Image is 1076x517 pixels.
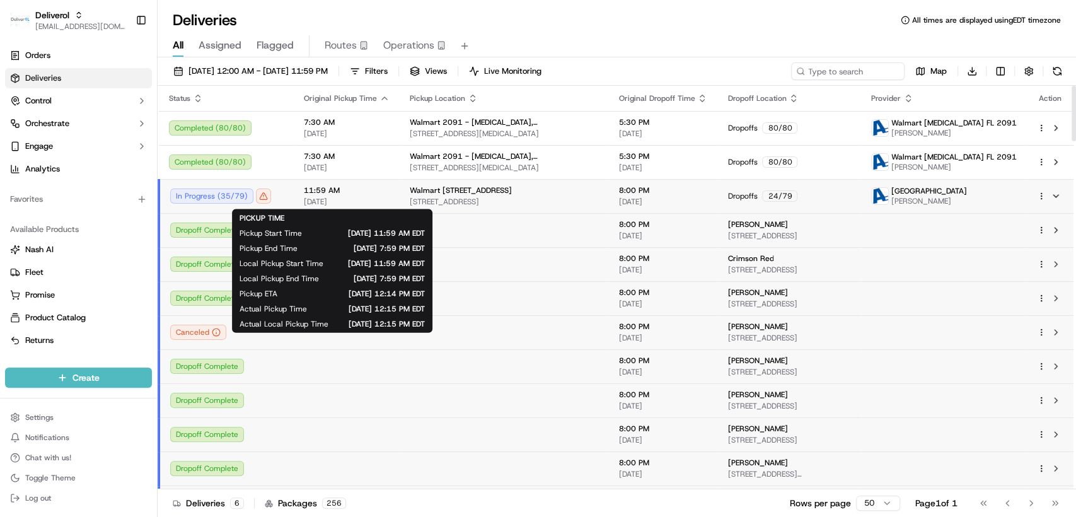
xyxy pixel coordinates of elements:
span: Operations [383,38,434,53]
span: 7:30 AM [304,117,390,127]
span: Dropoff Location [727,93,786,103]
img: 1736555255976-a54dd68f-1ca7-489b-9aae-adbdc363a1c4 [25,230,35,240]
button: See all [195,161,229,177]
span: [STREET_ADDRESS][MEDICAL_DATA] [410,163,598,173]
img: Nash [13,13,38,38]
span: Filters [365,66,388,77]
div: Past conversations [13,164,84,174]
img: Deliverol [10,11,30,29]
p: Rows per page [790,497,851,509]
span: [DATE] 12:15 PM EDT [349,319,425,329]
span: Deliveries [25,73,61,84]
span: Actual Local Pickup Time [240,319,328,329]
span: [DATE] [112,229,137,240]
div: 256 [322,497,346,509]
span: [DATE] [618,367,707,377]
span: [DATE] [304,163,390,173]
span: 8:00 PM [618,322,707,332]
div: Page 1 of 1 [915,497,957,509]
span: Original Dropoff Time [618,93,695,103]
button: DeliverolDeliverol[EMAIL_ADDRESS][DOMAIN_NAME] [5,5,130,35]
div: Deliveries [173,497,244,509]
span: [DATE] [618,401,707,411]
button: Control [5,91,152,111]
span: [DATE] 11:59 AM EDT [322,228,425,238]
a: Fleet [10,267,147,278]
span: Walmart 2091 - [MEDICAL_DATA], [GEOGRAPHIC_DATA] [410,117,598,127]
span: 8:00 PM [618,219,707,229]
span: [DATE] 12:15 PM EDT [327,304,425,314]
span: [PERSON_NAME] [39,229,102,240]
div: Action [1037,93,1063,103]
span: [PERSON_NAME] [727,288,787,298]
span: Control [25,95,52,107]
div: 📗 [13,283,23,293]
button: Settings [5,409,152,426]
span: Pylon [125,313,153,322]
span: 8:00 PM [618,288,707,298]
button: Canceled [170,325,226,340]
img: Jeff Sasse [13,218,33,238]
span: PICKUP TIME [240,213,284,223]
span: 11:59 AM [304,185,390,195]
span: [DATE] [618,129,707,139]
span: 8:00 PM [618,253,707,264]
span: Live Monitoring [484,66,541,77]
span: Product Catalog [25,312,86,323]
span: Orchestrate [25,118,69,129]
div: Packages [265,497,346,509]
span: 8:00 PM [618,356,707,366]
span: Original Pickup Time [304,93,377,103]
span: Status [169,93,190,103]
span: Fleet [25,267,43,278]
span: 7:30 AM [304,151,390,161]
span: [PERSON_NAME] [727,322,787,332]
div: Available Products [5,219,152,240]
span: 8:00 PM [618,424,707,434]
span: [DATE] 11:59 AM EDT [344,258,425,269]
span: [DATE] 7:59 PM EDT [339,274,425,284]
button: Deliverol [35,9,69,21]
span: All times are displayed using EDT timezone [912,15,1061,25]
span: [DATE] [304,197,390,207]
span: Pickup Location [410,93,465,103]
span: [STREET_ADDRESS][MEDICAL_DATA] [410,129,598,139]
span: [STREET_ADDRESS] [727,333,851,343]
span: Log out [25,493,51,503]
span: Dropoffs [727,157,757,167]
div: 24 / 79 [762,190,797,202]
button: Log out [5,489,152,507]
span: [DATE] [112,195,137,206]
a: Promise [10,289,147,301]
input: Type to search [791,62,905,80]
button: [EMAIL_ADDRESS][DOMAIN_NAME] [35,21,125,32]
p: Welcome 👋 [13,50,229,71]
span: Local Pickup Start Time [240,258,323,269]
span: Dropoffs [727,191,757,201]
span: 8:00 PM [618,185,707,195]
button: Start new chat [214,124,229,139]
span: [DATE] 7:59 PM EDT [318,243,425,253]
span: [DATE] [618,435,707,445]
span: API Documentation [119,282,202,294]
span: [DATE] [618,265,707,275]
span: 5:30 PM [618,151,707,161]
span: [GEOGRAPHIC_DATA] [891,186,967,196]
span: Local Pickup End Time [240,274,319,284]
span: [PERSON_NAME] [727,219,787,229]
a: Deliveries [5,68,152,88]
a: Orders [5,45,152,66]
button: Views [404,62,453,80]
span: Assigned [199,38,241,53]
span: [STREET_ADDRESS] [727,435,851,445]
span: [DATE] [618,163,707,173]
span: [PERSON_NAME] [727,458,787,468]
button: Refresh [1048,62,1066,80]
span: Provider [871,93,901,103]
a: Nash AI [10,244,147,255]
div: We're available if you need us! [57,133,173,143]
span: [STREET_ADDRESS] [727,231,851,241]
span: Map [930,66,947,77]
